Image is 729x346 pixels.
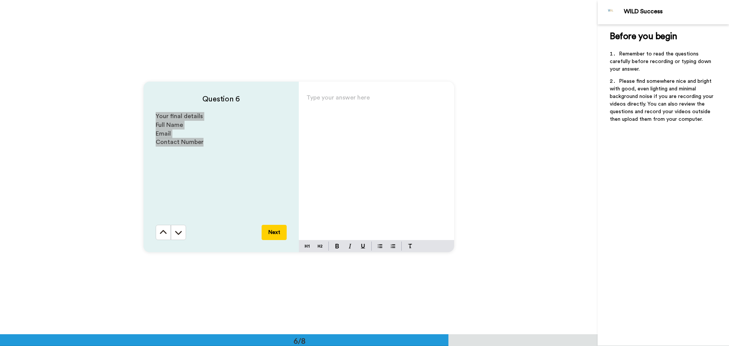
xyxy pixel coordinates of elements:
[156,94,287,104] h4: Question 6
[318,243,322,249] img: heading-two-block.svg
[281,335,318,346] div: 6/8
[610,32,677,41] span: Before you begin
[335,244,339,248] img: bold-mark.svg
[305,243,309,249] img: heading-one-block.svg
[610,51,713,72] span: Remember to read the questions carefully before recording or typing down your answer.
[156,139,204,145] span: Contact Number
[262,225,287,240] button: Next
[391,243,395,249] img: numbered-block.svg
[156,113,203,119] span: Your final details
[349,244,352,248] img: italic-mark.svg
[408,244,412,248] img: clear-format.svg
[156,131,171,137] span: Email
[602,3,620,21] img: Profile Image
[156,122,183,128] span: Full Name
[378,243,382,249] img: bulleted-block.svg
[610,79,715,122] span: Please find somewhere nice and bright with good, even lighting and minimal background noise if yo...
[361,244,365,248] img: underline-mark.svg
[624,8,729,15] div: WILD Success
